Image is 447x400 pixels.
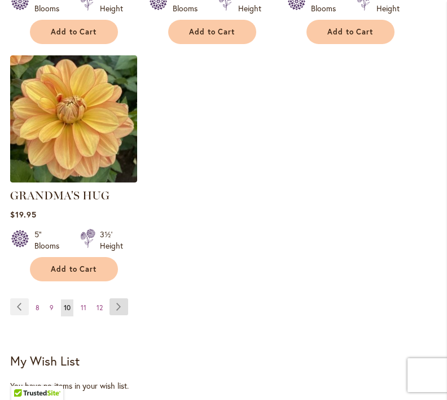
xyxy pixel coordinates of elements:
[94,299,106,316] a: 12
[30,257,118,281] button: Add to Cart
[36,303,40,312] span: 8
[81,303,86,312] span: 11
[47,299,56,316] a: 9
[10,55,137,182] img: GRANDMA'S HUG
[51,27,97,37] span: Add to Cart
[97,303,103,312] span: 12
[78,299,89,316] a: 11
[327,27,374,37] span: Add to Cart
[51,264,97,274] span: Add to Cart
[189,27,235,37] span: Add to Cart
[168,20,256,44] button: Add to Cart
[8,360,40,392] iframe: Launch Accessibility Center
[306,20,395,44] button: Add to Cart
[10,189,109,202] a: GRANDMA'S HUG
[10,380,437,392] div: You have no items in your wish list.
[34,229,67,251] div: 5" Blooms
[50,303,54,312] span: 9
[30,20,118,44] button: Add to Cart
[10,209,37,220] span: $19.95
[10,353,80,369] strong: My Wish List
[10,174,137,185] a: GRANDMA'S HUG
[33,299,42,316] a: 8
[64,303,71,312] span: 10
[100,229,123,251] div: 3½' Height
